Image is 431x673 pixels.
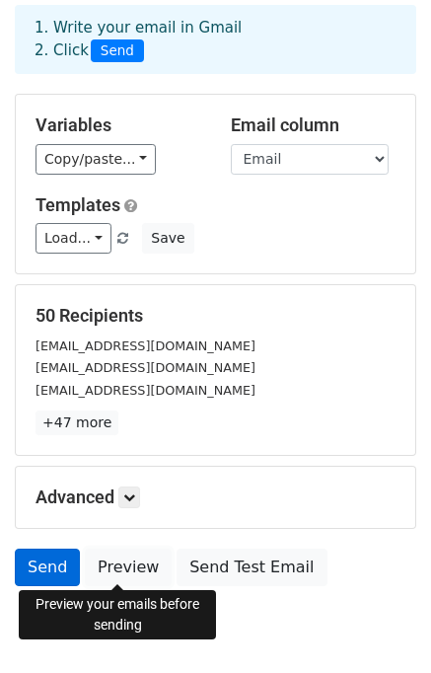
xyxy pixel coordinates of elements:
[36,360,255,375] small: [EMAIL_ADDRESS][DOMAIN_NAME]
[36,383,255,398] small: [EMAIL_ADDRESS][DOMAIN_NAME]
[36,144,156,175] a: Copy/paste...
[19,590,216,639] div: Preview your emails before sending
[91,39,144,63] span: Send
[177,549,326,586] a: Send Test Email
[36,338,255,353] small: [EMAIL_ADDRESS][DOMAIN_NAME]
[332,578,431,673] iframe: Chat Widget
[36,486,395,508] h5: Advanced
[36,114,201,136] h5: Variables
[36,411,118,435] a: +47 more
[36,305,395,327] h5: 50 Recipients
[231,114,396,136] h5: Email column
[36,194,120,215] a: Templates
[85,549,172,586] a: Preview
[15,549,80,586] a: Send
[36,223,111,254] a: Load...
[142,223,193,254] button: Save
[20,17,411,62] div: 1. Write your email in Gmail 2. Click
